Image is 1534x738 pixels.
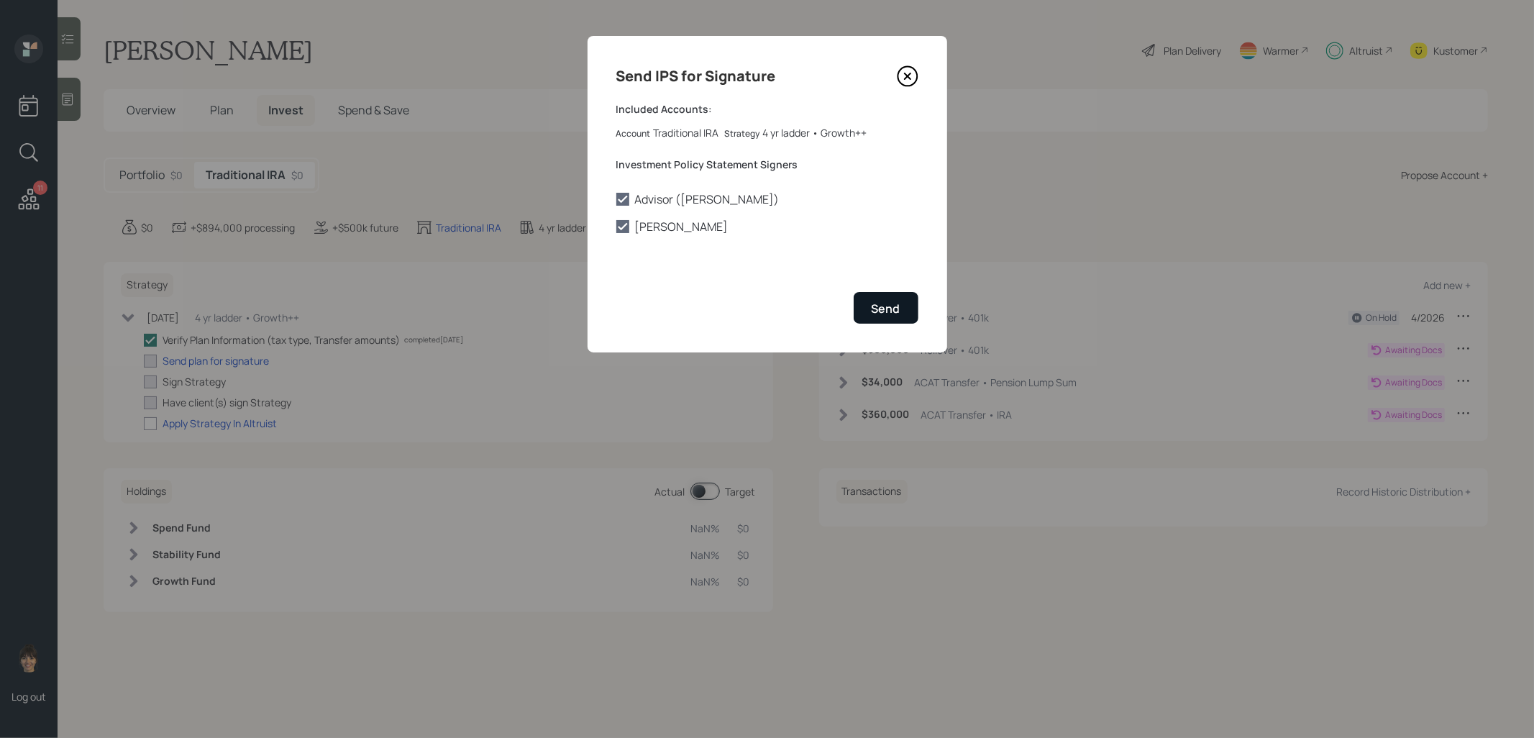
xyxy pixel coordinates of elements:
[616,219,918,234] label: [PERSON_NAME]
[654,125,719,140] div: Traditional IRA
[616,128,651,140] label: Account
[872,301,900,316] div: Send
[763,125,867,140] div: 4 yr ladder • Growth++
[854,292,918,323] button: Send
[616,65,776,88] h4: Send IPS for Signature
[616,191,918,207] label: Advisor ([PERSON_NAME])
[725,128,760,140] label: Strategy
[616,158,918,172] label: Investment Policy Statement Signers
[616,102,918,117] label: Included Accounts:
